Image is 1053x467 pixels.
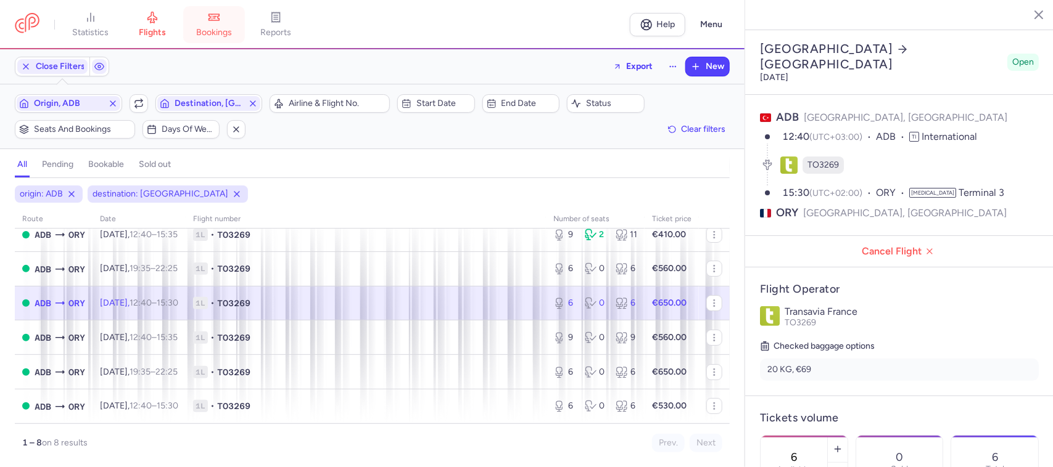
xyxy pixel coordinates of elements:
span: bookings [196,27,232,38]
time: 15:35 [157,229,178,240]
span: TO3269 [807,159,839,171]
span: Status [586,99,640,108]
strong: €530.00 [652,400,687,411]
p: Transavia France [785,306,1039,317]
span: ORY [776,205,798,221]
span: 1L [193,366,208,378]
time: 12:40 [130,229,152,240]
span: ADB [35,365,51,379]
th: Flight number [186,210,546,229]
span: ORY [876,186,909,200]
span: – [130,367,178,377]
time: [DATE] [760,72,788,83]
span: [DATE], [100,298,178,308]
th: route [15,210,93,229]
time: 15:35 [157,332,178,343]
div: 0 [585,297,606,309]
span: ADB [35,331,51,344]
h4: bookable [88,159,124,170]
span: Start date [416,99,471,108]
div: 6 [553,297,575,309]
div: 6 [616,297,637,309]
div: 0 [585,366,606,378]
th: number of seats [546,210,645,229]
span: • [210,400,215,412]
span: ORY [68,228,85,242]
strong: €560.00 [652,332,687,343]
button: Close Filters [15,57,89,76]
th: date [93,210,186,229]
button: Clear filters [664,120,730,139]
div: 6 [616,400,637,412]
span: 1L [193,331,208,344]
span: Seats and bookings [34,124,131,134]
span: ORY [68,296,85,310]
button: Status [567,94,645,113]
span: destination: [GEOGRAPHIC_DATA] [93,188,228,200]
strong: 1 – 8 [22,437,42,448]
span: (UTC+02:00) [809,188,862,198]
div: 0 [585,262,606,275]
div: 9 [616,331,637,344]
button: Destination, [GEOGRAPHIC_DATA] [155,94,263,113]
time: 22:25 [155,367,178,377]
a: reports [245,11,307,38]
div: 9 [553,331,575,344]
span: reports [260,27,291,38]
span: TI [909,132,919,142]
strong: €650.00 [652,367,687,377]
span: TO3269 [785,317,816,328]
span: ADB [776,110,799,124]
h4: pending [42,159,73,170]
time: 12:40 [130,400,152,411]
time: 12:40 [130,332,152,343]
span: TO3269 [217,262,250,275]
span: TO3269 [217,366,250,378]
button: Next [690,434,722,452]
span: origin: ADB [20,188,63,200]
span: ADB [35,296,51,310]
p: 6 [992,451,998,463]
span: ORY [68,365,85,379]
button: Start date [397,94,475,113]
button: Seats and bookings [15,120,135,139]
span: New [706,62,724,71]
a: bookings [183,11,245,38]
h5: Checked baggage options [760,339,1039,354]
span: 1L [193,229,208,241]
span: • [210,262,215,275]
span: statistics [73,27,109,38]
span: ADB [35,400,51,413]
div: 9 [553,229,575,241]
span: on 8 results [42,437,88,448]
span: Terminal 3 [959,187,1004,198]
span: [DATE], [100,332,178,343]
button: Menu [693,13,730,36]
strong: €560.00 [652,263,687,274]
span: [GEOGRAPHIC_DATA], [GEOGRAPHIC_DATA] [804,112,1007,123]
span: Close Filters [36,62,85,71]
span: [DATE], [100,229,178,240]
span: 1L [193,262,208,275]
div: 6 [553,262,575,275]
li: 20 KG, €69 [760,359,1039,381]
a: CitizenPlane red outlined logo [15,13,39,36]
span: ORY [68,331,85,344]
span: 1L [193,400,208,412]
span: • [210,297,215,309]
time: 22:25 [155,263,178,274]
span: Destination, [GEOGRAPHIC_DATA] [175,99,244,108]
div: 6 [616,366,637,378]
h4: Flight Operator [760,282,1039,296]
span: TO3269 [217,400,250,412]
span: • [210,366,215,378]
time: 12:40 [130,298,152,308]
span: ORY [68,262,85,276]
div: 6 [553,400,575,412]
img: Transavia France logo [760,306,780,326]
span: Export [626,62,653,71]
span: End date [502,99,556,108]
button: Days of week [142,120,220,139]
div: 6 [616,262,637,275]
span: • [210,331,215,344]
